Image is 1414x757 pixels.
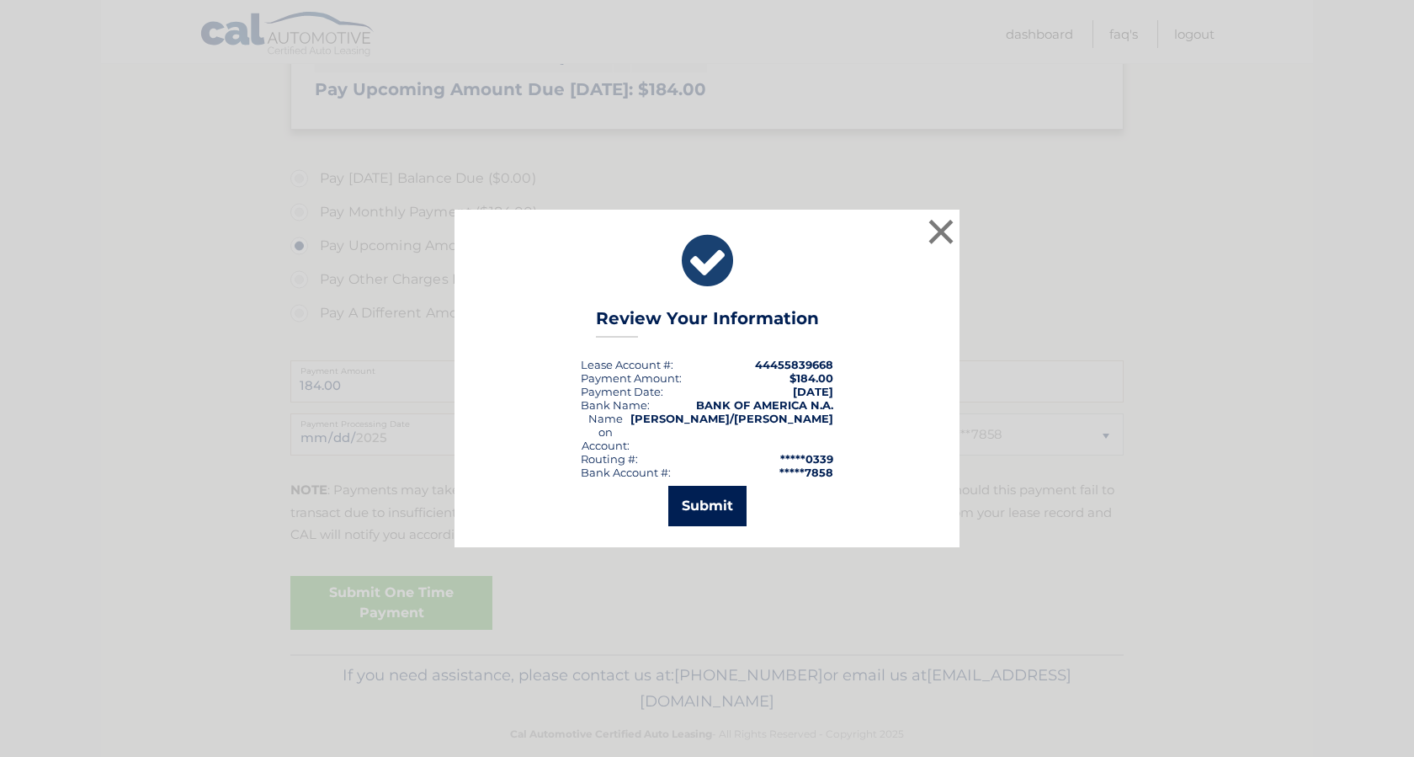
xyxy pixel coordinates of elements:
strong: [PERSON_NAME]/[PERSON_NAME] [630,412,833,425]
div: Name on Account: [581,412,630,452]
div: Payment Amount: [581,371,682,385]
div: Bank Account #: [581,466,671,479]
span: $184.00 [789,371,833,385]
div: Routing #: [581,452,638,466]
button: × [924,215,958,248]
strong: BANK OF AMERICA N.A. [696,398,833,412]
span: [DATE] [793,385,833,398]
div: : [581,385,663,398]
span: Payment Date [581,385,661,398]
div: Lease Account #: [581,358,673,371]
button: Submit [668,486,747,526]
strong: 44455839668 [755,358,833,371]
div: Bank Name: [581,398,650,412]
h3: Review Your Information [596,308,819,338]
